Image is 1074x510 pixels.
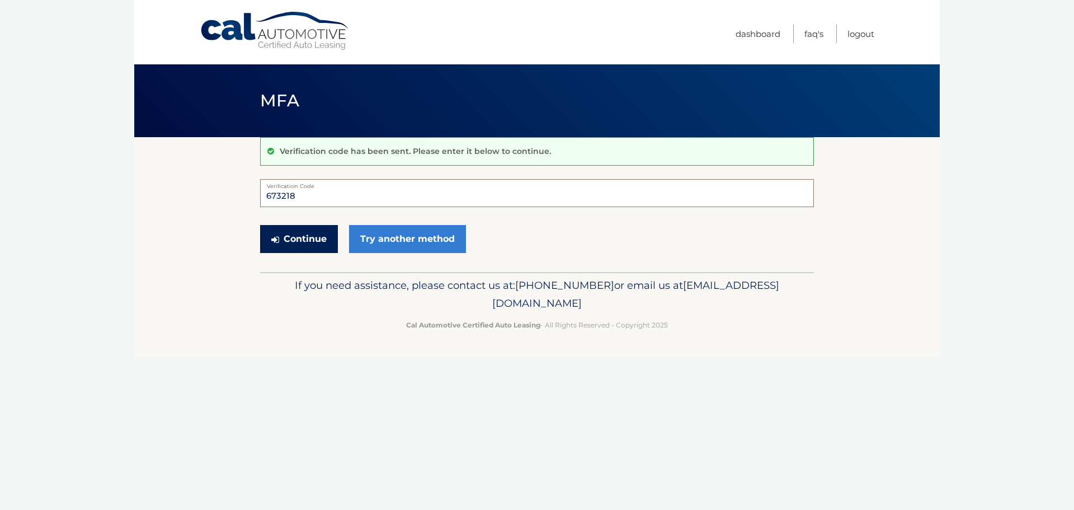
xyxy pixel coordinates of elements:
[200,11,351,51] a: Cal Automotive
[349,225,466,253] a: Try another method
[267,319,807,331] p: - All Rights Reserved - Copyright 2025
[847,25,874,43] a: Logout
[260,225,338,253] button: Continue
[280,146,551,156] p: Verification code has been sent. Please enter it below to continue.
[267,277,807,312] p: If you need assistance, please contact us at: or email us at
[260,179,814,207] input: Verification Code
[260,179,814,188] label: Verification Code
[260,90,299,111] span: MFA
[492,279,779,310] span: [EMAIL_ADDRESS][DOMAIN_NAME]
[804,25,823,43] a: FAQ's
[406,321,540,329] strong: Cal Automotive Certified Auto Leasing
[736,25,780,43] a: Dashboard
[515,279,614,292] span: [PHONE_NUMBER]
